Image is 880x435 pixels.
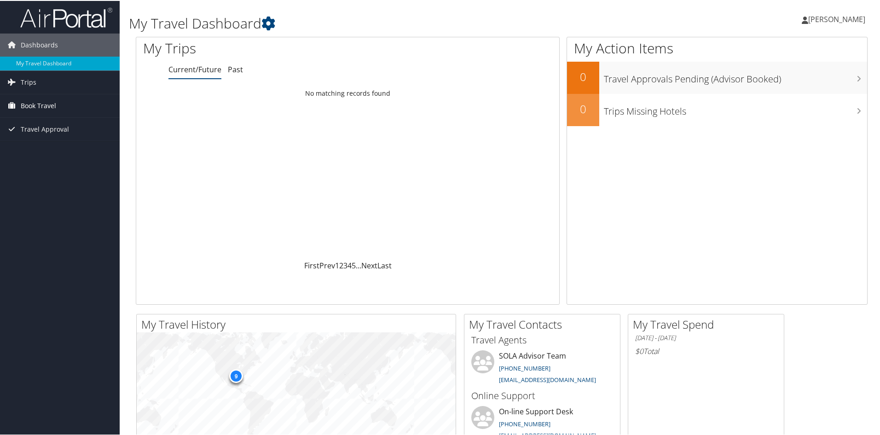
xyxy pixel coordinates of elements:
span: … [356,260,361,270]
a: [PHONE_NUMBER] [499,363,550,371]
h6: Total [635,345,777,355]
h3: Trips Missing Hotels [604,99,867,117]
span: Dashboards [21,33,58,56]
a: [EMAIL_ADDRESS][DOMAIN_NAME] [499,375,596,383]
a: First [304,260,319,270]
span: [PERSON_NAME] [808,13,865,23]
h3: Travel Approvals Pending (Advisor Booked) [604,67,867,85]
a: Prev [319,260,335,270]
h2: 0 [567,100,599,116]
h1: My Trips [143,38,376,57]
a: Past [228,64,243,74]
a: 4 [347,260,352,270]
a: Last [377,260,392,270]
a: 1 [335,260,339,270]
h2: My Travel Contacts [469,316,620,331]
span: Trips [21,70,36,93]
a: 2 [339,260,343,270]
a: Current/Future [168,64,221,74]
span: $0 [635,345,643,355]
a: 0Trips Missing Hotels [567,93,867,125]
a: [PERSON_NAME] [802,5,874,32]
a: 0Travel Approvals Pending (Advisor Booked) [567,61,867,93]
h3: Travel Agents [471,333,613,346]
span: Book Travel [21,93,56,116]
div: 9 [229,368,243,382]
h1: My Travel Dashboard [129,13,626,32]
h6: [DATE] - [DATE] [635,333,777,342]
a: 5 [352,260,356,270]
td: No matching records found [136,84,559,101]
a: 3 [343,260,347,270]
span: Travel Approval [21,117,69,140]
h2: My Travel Spend [633,316,784,331]
h1: My Action Items [567,38,867,57]
a: Next [361,260,377,270]
h3: Online Support [471,389,613,401]
li: SOLA Advisor Team [467,349,618,387]
a: [PHONE_NUMBER] [499,419,550,427]
h2: My Travel History [141,316,456,331]
h2: 0 [567,68,599,84]
img: airportal-logo.png [20,6,112,28]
